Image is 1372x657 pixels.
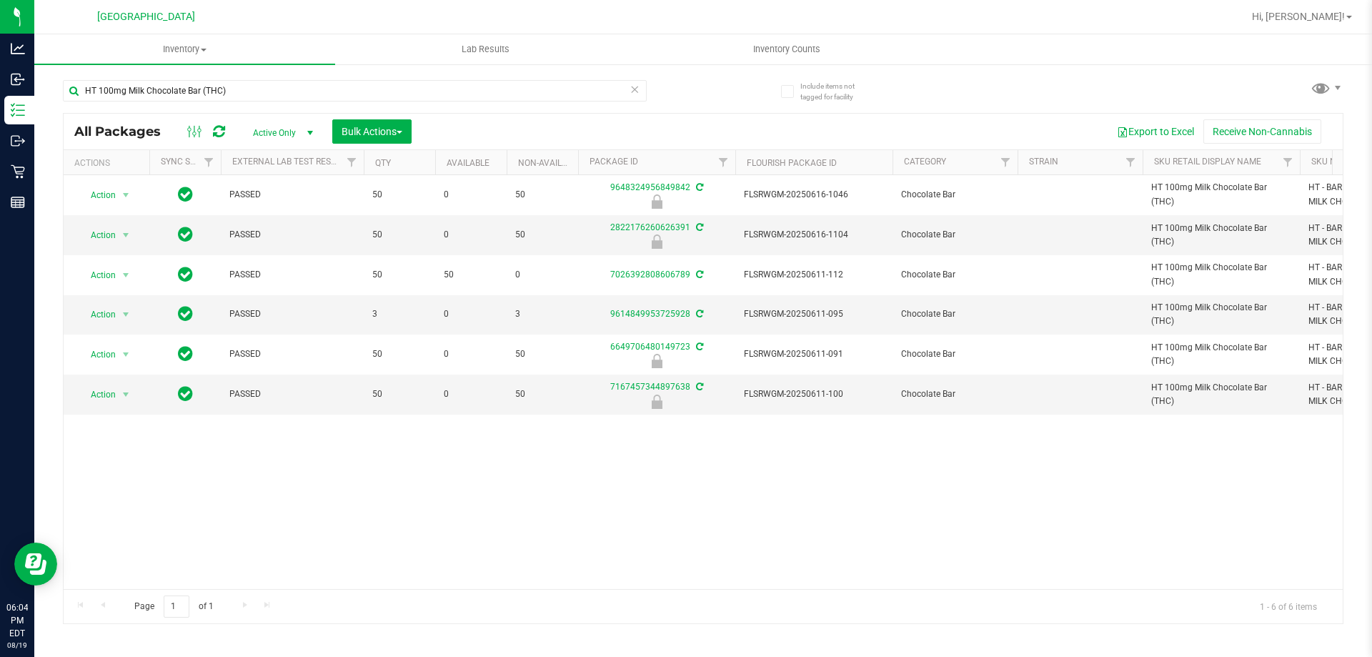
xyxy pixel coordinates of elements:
a: Lab Results [335,34,636,64]
inline-svg: Inventory [11,103,25,117]
div: Newly Received [576,354,737,368]
span: 50 [372,188,427,202]
span: 0 [444,307,498,321]
span: FLSRWGM-20250616-1046 [744,188,884,202]
span: In Sync [178,304,193,324]
span: Action [78,305,116,325]
a: Filter [340,150,364,174]
a: Qty [375,158,391,168]
a: Filter [197,150,221,174]
a: 6649706480149723 [610,342,690,352]
span: 3 [372,307,427,321]
a: Flourish Package ID [747,158,837,168]
a: Category [904,157,946,167]
span: 50 [372,228,427,242]
span: PASSED [229,307,355,321]
p: 08/19 [6,640,28,651]
span: 50 [515,188,570,202]
span: 50 [515,347,570,361]
a: SKU Name [1311,157,1354,167]
span: 0 [444,347,498,361]
span: Inventory Counts [734,43,840,56]
span: 50 [372,268,427,282]
a: 2822176260626391 [610,222,690,232]
span: select [117,385,135,405]
span: All Packages [74,124,175,139]
span: 50 [515,387,570,401]
span: select [117,305,135,325]
a: Non-Available [518,158,582,168]
a: 7167457344897638 [610,382,690,392]
span: Clear [630,80,640,99]
span: 0 [515,268,570,282]
span: In Sync [178,265,193,285]
span: [GEOGRAPHIC_DATA] [97,11,195,23]
span: In Sync [178,384,193,404]
span: Bulk Actions [342,126,402,137]
a: Sku Retail Display Name [1154,157,1261,167]
a: Filter [994,150,1018,174]
span: FLSRWGM-20250616-1104 [744,228,884,242]
span: Chocolate Bar [901,228,1009,242]
span: Action [78,265,116,285]
span: FLSRWGM-20250611-095 [744,307,884,321]
span: HT 100mg Milk Chocolate Bar (THC) [1151,181,1291,208]
span: Chocolate Bar [901,387,1009,401]
inline-svg: Inbound [11,72,25,87]
span: 0 [444,387,498,401]
a: Strain [1029,157,1058,167]
div: Actions [74,158,144,168]
span: Hi, [PERSON_NAME]! [1252,11,1345,22]
span: Sync from Compliance System [694,182,703,192]
a: Filter [1119,150,1143,174]
button: Receive Non-Cannabis [1203,119,1321,144]
button: Export to Excel [1108,119,1203,144]
span: 3 [515,307,570,321]
input: Search Package ID, Item Name, SKU, Lot or Part Number... [63,80,647,102]
inline-svg: Retail [11,164,25,179]
div: Newly Received [576,234,737,249]
span: Action [78,185,116,205]
a: 9648324956849842 [610,182,690,192]
a: Filter [1276,150,1300,174]
a: 7026392808606789 [610,270,690,280]
a: Inventory [34,34,335,64]
span: Chocolate Bar [901,347,1009,361]
span: 50 [515,228,570,242]
span: HT 100mg Milk Chocolate Bar (THC) [1151,261,1291,288]
span: Sync from Compliance System [694,270,703,280]
span: 0 [444,228,498,242]
span: Action [78,225,116,245]
span: In Sync [178,184,193,204]
div: Newly Received [576,194,737,209]
span: Chocolate Bar [901,188,1009,202]
span: Page of 1 [122,596,225,618]
inline-svg: Outbound [11,134,25,148]
span: PASSED [229,268,355,282]
span: 0 [444,188,498,202]
p: 06:04 PM EDT [6,601,28,640]
span: PASSED [229,228,355,242]
span: In Sync [178,344,193,364]
span: Sync from Compliance System [694,222,703,232]
span: Include items not tagged for facility [800,81,872,102]
input: 1 [164,596,189,618]
span: select [117,225,135,245]
span: Action [78,385,116,405]
a: Package ID [590,157,638,167]
span: Action [78,345,116,365]
span: PASSED [229,347,355,361]
span: 1 - 6 of 6 items [1248,596,1328,617]
span: Lab Results [442,43,529,56]
inline-svg: Analytics [11,41,25,56]
inline-svg: Reports [11,195,25,209]
a: 9614849953725928 [610,309,690,319]
span: 50 [372,387,427,401]
a: Filter [712,150,735,174]
span: PASSED [229,188,355,202]
a: External Lab Test Result [232,157,344,167]
span: HT 100mg Milk Chocolate Bar (THC) [1151,341,1291,368]
a: Sync Status [161,157,216,167]
span: HT 100mg Milk Chocolate Bar (THC) [1151,301,1291,328]
span: Inventory [34,43,335,56]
